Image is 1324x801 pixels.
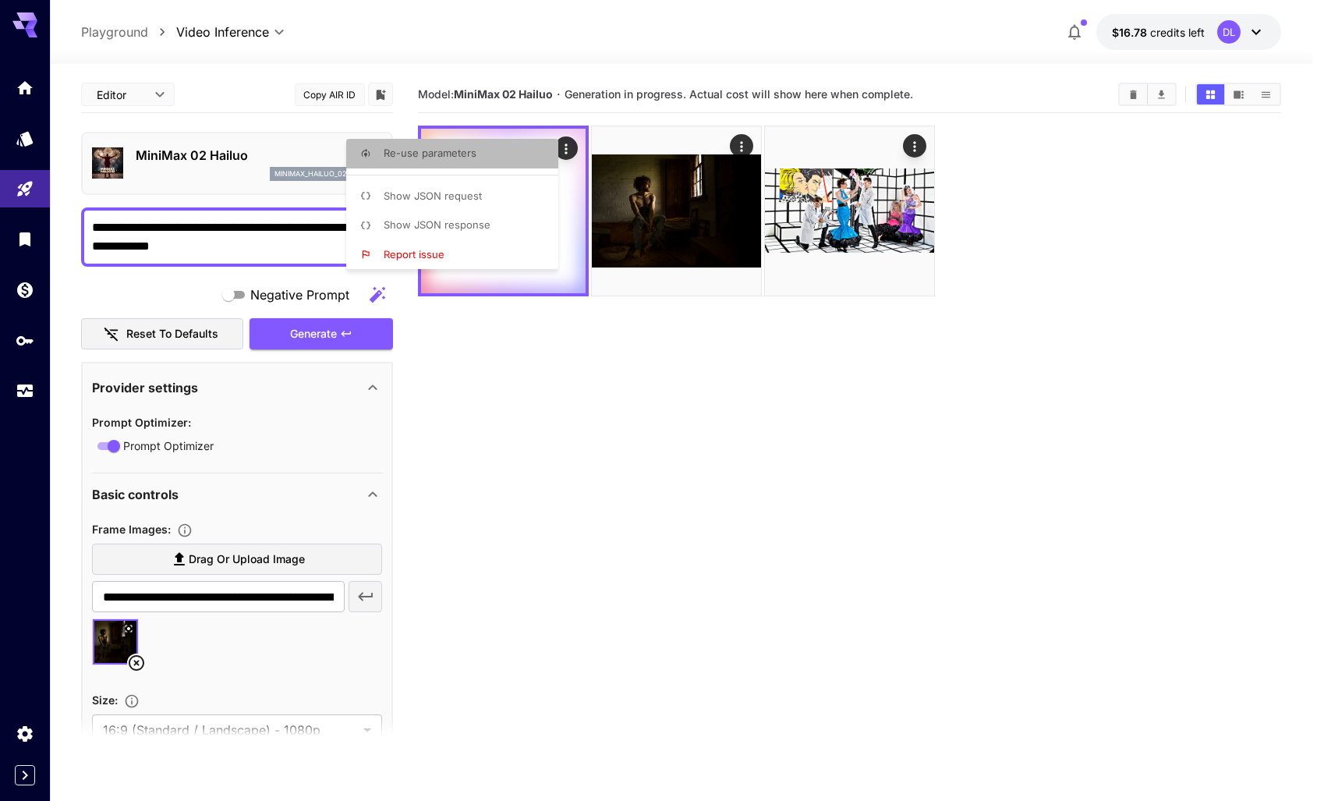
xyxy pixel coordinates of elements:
[384,190,482,202] span: Show JSON request
[384,147,476,159] span: Re-use parameters
[1246,726,1324,801] iframe: Chat Widget
[384,248,444,261] span: Report issue
[384,218,490,231] span: Show JSON response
